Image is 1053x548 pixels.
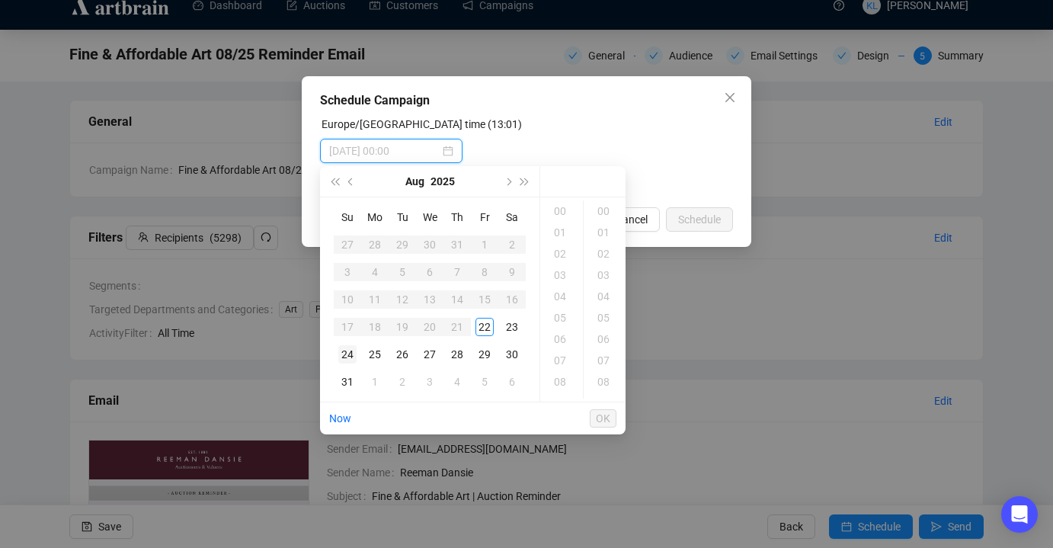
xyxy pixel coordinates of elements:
td: 2025-07-30 [416,231,443,258]
div: 25 [366,345,384,364]
div: 30 [421,236,439,254]
div: 02 [543,243,580,264]
th: Su [334,203,361,231]
th: Mo [361,203,389,231]
div: 00 [587,200,623,222]
td: 2025-08-20 [416,313,443,341]
td: 2025-09-03 [416,368,443,396]
div: 30 [503,345,521,364]
div: 12 [393,290,411,309]
div: 08 [587,371,623,393]
button: Schedule [666,207,733,232]
div: 11 [366,290,384,309]
div: 26 [393,345,411,364]
td: 2025-09-06 [498,368,526,396]
div: 22 [475,318,494,336]
td: 2025-08-23 [498,313,526,341]
td: 2025-08-22 [471,313,498,341]
div: 18 [366,318,384,336]
td: 2025-08-08 [471,258,498,286]
div: 4 [448,373,466,391]
td: 2025-08-06 [416,258,443,286]
td: 2025-08-31 [334,368,361,396]
div: 24 [338,345,357,364]
div: 28 [366,236,384,254]
div: 19 [393,318,411,336]
td: 2025-09-04 [443,368,471,396]
td: 2025-08-15 [471,286,498,313]
div: 28 [448,345,466,364]
td: 2025-08-30 [498,341,526,368]
div: 3 [421,373,439,391]
div: 31 [448,236,466,254]
td: 2025-08-24 [334,341,361,368]
div: 27 [421,345,439,364]
div: 5 [475,373,494,391]
div: 2 [393,373,411,391]
div: 01 [587,222,623,243]
button: Close [718,85,742,110]
div: 03 [587,264,623,286]
button: Previous month (PageUp) [343,166,360,197]
div: 03 [543,264,580,286]
div: 21 [448,318,466,336]
div: 20 [421,318,439,336]
th: Fr [471,203,498,231]
div: 07 [587,350,623,371]
td: 2025-08-14 [443,286,471,313]
div: 1 [475,236,494,254]
input: Select date [329,143,440,159]
button: Last year (Control + left) [326,166,343,197]
div: 05 [587,307,623,328]
div: 10 [338,290,357,309]
div: 4 [366,263,384,281]
div: 16 [503,290,521,309]
td: 2025-08-09 [498,258,526,286]
div: 6 [421,263,439,281]
td: 2025-08-02 [498,231,526,258]
div: 8 [475,263,494,281]
div: 1 [366,373,384,391]
div: 17 [338,318,357,336]
th: Tu [389,203,416,231]
td: 2025-07-31 [443,231,471,258]
div: 04 [543,286,580,307]
div: 2 [503,236,521,254]
td: 2025-08-26 [389,341,416,368]
div: 13 [421,290,439,309]
div: 7 [448,263,466,281]
button: Choose a month [405,166,424,197]
td: 2025-07-27 [334,231,361,258]
span: Cancel [616,211,648,228]
td: 2025-08-07 [443,258,471,286]
td: 2025-09-02 [389,368,416,396]
td: 2025-08-10 [334,286,361,313]
div: 05 [543,307,580,328]
div: 27 [338,236,357,254]
div: 3 [338,263,357,281]
td: 2025-09-05 [471,368,498,396]
div: 06 [587,328,623,350]
button: Choose a year [430,166,455,197]
td: 2025-08-19 [389,313,416,341]
div: 31 [338,373,357,391]
th: Th [443,203,471,231]
div: 06 [543,328,580,350]
span: close [724,91,736,104]
td: 2025-07-28 [361,231,389,258]
th: We [416,203,443,231]
div: 6 [503,373,521,391]
td: 2025-07-29 [389,231,416,258]
div: 04 [587,286,623,307]
div: 5 [393,263,411,281]
td: 2025-08-03 [334,258,361,286]
div: 09 [543,393,580,414]
td: 2025-08-16 [498,286,526,313]
td: 2025-08-17 [334,313,361,341]
button: Next year (Control + right) [517,166,533,197]
td: 2025-08-12 [389,286,416,313]
td: 2025-08-11 [361,286,389,313]
button: Next month (PageDown) [499,166,516,197]
td: 2025-08-27 [416,341,443,368]
td: 2025-08-01 [471,231,498,258]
